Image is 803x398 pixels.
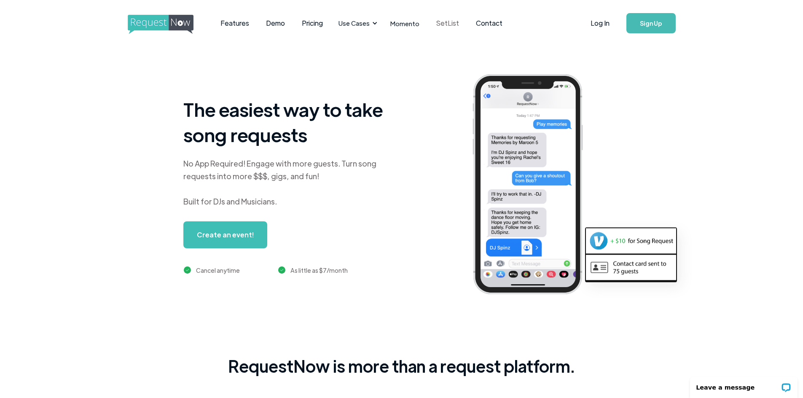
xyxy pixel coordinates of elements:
div: Use Cases [338,19,370,28]
a: home [128,15,191,32]
div: As little as $7/month [290,265,348,275]
img: contact card example [586,255,676,280]
a: Features [212,10,258,36]
a: Pricing [293,10,331,36]
a: Contact [467,10,511,36]
h1: The easiest way to take song requests [183,97,394,147]
img: requestnow logo [128,15,209,34]
div: Use Cases [333,10,380,36]
div: Cancel anytime [196,265,240,275]
a: SetList [428,10,467,36]
a: Momento [382,11,428,36]
a: Create an event! [183,221,267,248]
img: green checkmark [278,266,285,274]
div: No App Required! Engage with more guests. Turn song requests into more $$$, gigs, and fun! Built ... [183,157,394,208]
iframe: LiveChat chat widget [685,371,803,398]
a: Demo [258,10,293,36]
a: Log In [582,8,618,38]
img: green checkmark [184,266,191,274]
a: Sign Up [626,13,676,33]
img: venmo screenshot [586,229,676,254]
img: iphone screenshot [463,68,605,303]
